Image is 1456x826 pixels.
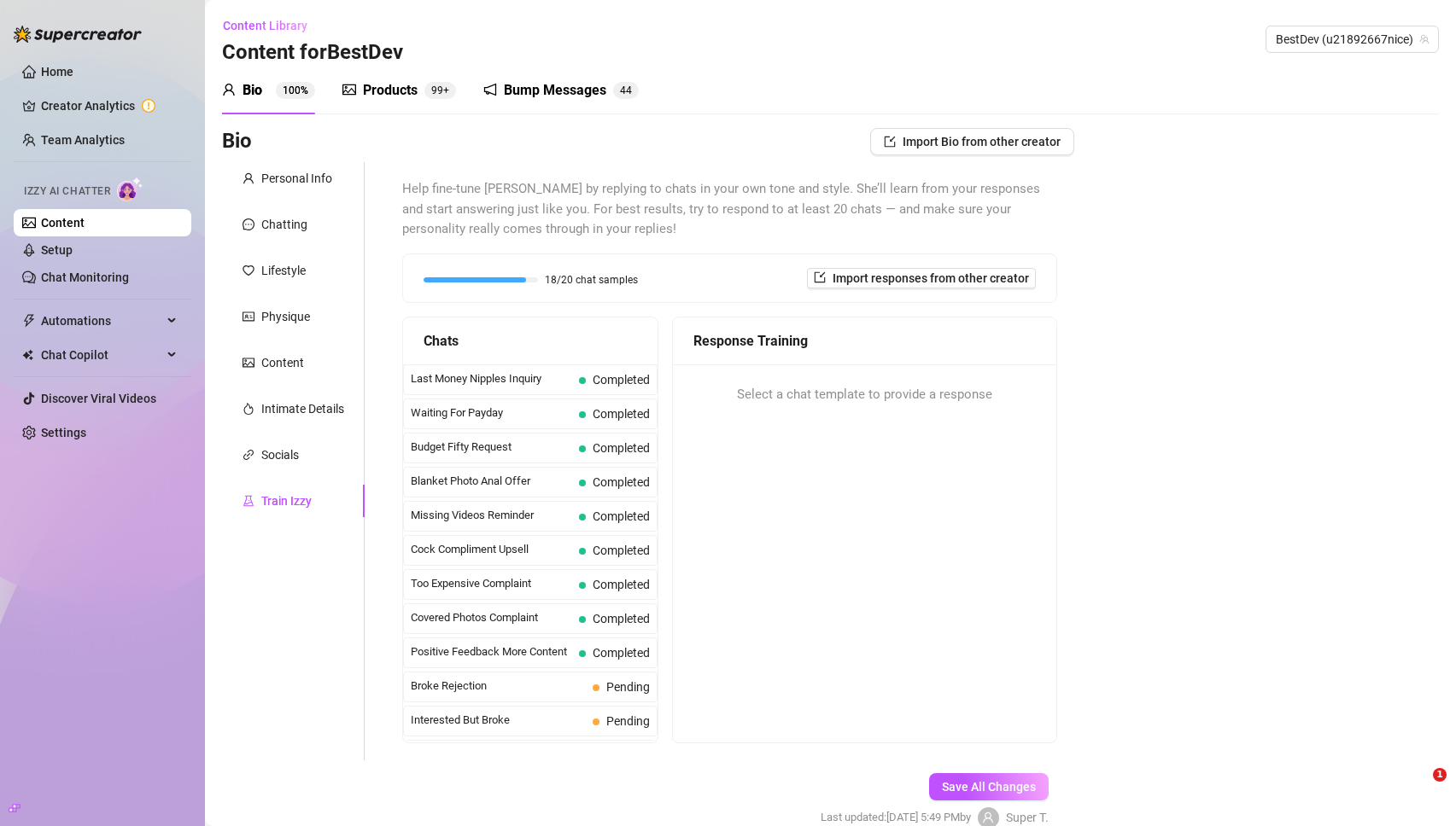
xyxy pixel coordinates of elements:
[22,314,36,328] span: thunderbolt
[411,678,586,695] span: Broke Rejection
[243,311,254,323] span: idcard
[411,404,572,422] span: Waiting For Payday
[593,407,650,421] span: Completed
[504,80,606,101] div: Bump Messages
[9,802,20,814] span: build
[424,82,456,99] sup: 124
[411,473,572,490] span: Blanket Photo Anal Offer
[41,270,129,284] a: Chat Monitoring
[593,509,650,523] span: Completed
[222,39,403,67] h3: Content for BestDev
[593,373,650,387] span: Completed
[243,449,254,461] span: link
[1398,768,1439,809] iframe: Intercom live chat
[606,680,650,694] span: Pending
[222,128,252,155] h3: Bio
[693,330,1036,352] div: Response Training
[411,643,572,660] span: Positive Feedback More Content
[261,353,304,372] div: Content
[243,172,254,184] span: user
[243,495,254,507] span: experiment
[261,445,299,464] div: Socials
[411,712,586,729] span: Interested But Broke
[243,218,254,230] span: message
[243,265,254,276] span: heart
[117,177,143,201] img: AI Chatter
[929,773,1049,800] button: Save All Changes
[613,82,639,99] sup: 44
[411,439,572,456] span: Budget Fifty Request
[261,169,332,188] div: Personal Info
[24,183,110,200] span: Izzy AI Chatter
[411,370,572,387] span: Last Money Nipples Inquiry
[903,135,1061,148] span: Import Bio from other creator
[424,330,459,352] span: Chats
[222,83,236,96] span: user
[593,544,650,557] span: Completed
[41,243,73,257] a: Setup
[545,275,638,285] span: 18/20 chat samples
[41,426,86,439] a: Settings
[411,609,572,626] span: Covered Photos Complaint
[606,714,650,728] span: Pending
[1433,768,1447,782] span: 1
[41,341,162,369] span: Chat Copilot
[222,12,321,39] button: Content Library
[41,392,156,405] a: Discover Viral Videos
[261,215,307,234] div: Chatting
[593,612,650,625] span: Completed
[593,578,650,591] span: Completed
[342,83,356,96] span: picture
[620,84,626,96] span: 4
[807,268,1036,288] button: Import responses from other creator
[593,475,650,489] span: Completed
[593,441,650,455] span: Completed
[223,19,307,32] span: Content Library
[41,307,162,334] span: Automations
[41,216,85,230] a: Content
[982,811,994,823] span: user
[821,809,971,826] span: Last updated: [DATE] 5:49 PM by
[261,307,310,326] div: Physique
[1276,26,1429,52] span: BestDev (u21892667nice)
[41,92,178,119] a: Creator Analytics exclamation-circle
[363,80,418,101] div: Products
[276,82,315,99] sup: 100%
[626,84,632,96] span: 4
[243,403,254,415] span: fire
[483,83,497,96] span: notification
[870,128,1074,155] button: Import Bio from other creator
[593,646,650,660] span: Completed
[411,575,572,592] span: Too Expensive Complaint
[41,133,125,147] a: Team Analytics
[14,26,142,43] img: logo-BBDzfeDw.svg
[411,507,572,524] span: Missing Videos Reminder
[22,349,33,361] img: Chat Copilot
[261,492,312,510] div: Train Izzy
[942,780,1036,794] span: Save All Changes
[261,261,306,280] div: Lifestyle
[243,357,254,369] span: picture
[41,65,73,79] a: Home
[814,271,826,283] span: import
[833,271,1029,285] span: Import responses from other creator
[1419,34,1430,44] span: team
[737,385,992,405] span: Select a chat template to provide a response
[884,136,896,148] span: import
[411,541,572,558] span: Cock Compliment Upsell
[402,179,1057,240] span: Help fine-tune [PERSON_NAME] by replying to chats in your own tone and style. She’ll learn from y...
[243,80,262,101] div: Bio
[261,399,344,418] div: Intimate Details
